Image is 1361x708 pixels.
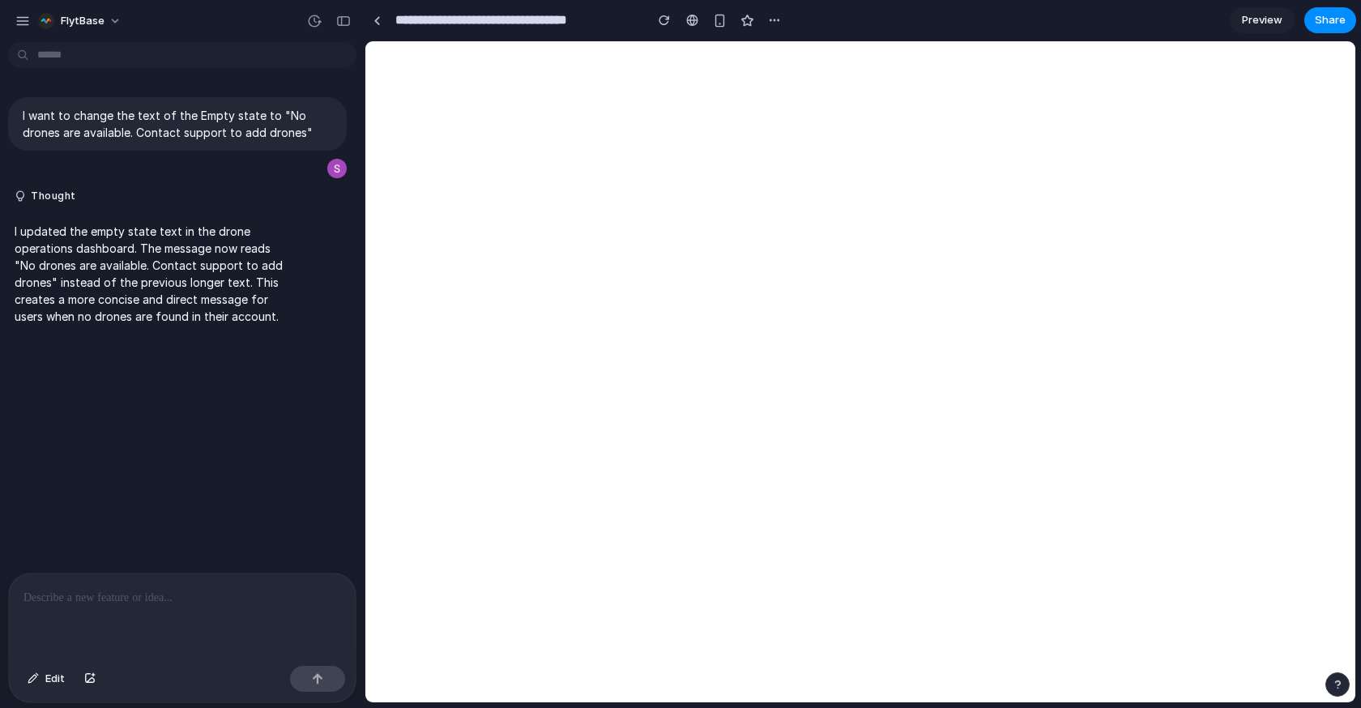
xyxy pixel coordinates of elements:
[15,223,285,325] p: I updated the empty state text in the drone operations dashboard. The message now reads "No drone...
[45,671,65,687] span: Edit
[32,8,130,34] button: FlytBase
[19,666,73,692] button: Edit
[1242,12,1282,28] span: Preview
[1304,7,1356,33] button: Share
[1230,7,1295,33] a: Preview
[23,107,332,141] p: I want to change the text of the Empty state to "No drones are available. Contact support to add ...
[61,13,105,29] span: FlytBase
[1315,12,1346,28] span: Share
